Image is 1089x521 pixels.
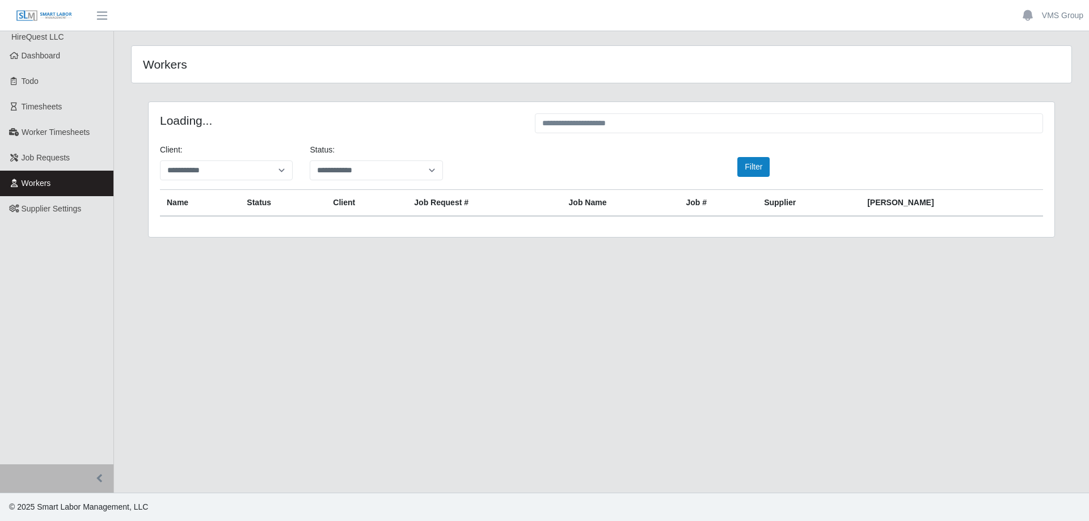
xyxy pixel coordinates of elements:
span: Dashboard [22,51,61,60]
span: Todo [22,77,39,86]
label: Status: [310,144,335,156]
span: © 2025 Smart Labor Management, LLC [9,502,148,511]
span: Supplier Settings [22,204,82,213]
h4: Loading... [160,113,518,128]
a: VMS Group [1042,10,1083,22]
th: Client [326,190,407,217]
th: [PERSON_NAME] [860,190,1043,217]
label: Client: [160,144,183,156]
span: Timesheets [22,102,62,111]
th: Job # [679,190,757,217]
button: Filter [737,157,770,177]
th: Supplier [757,190,860,217]
img: SLM Logo [16,10,73,22]
span: Job Requests [22,153,70,162]
h4: Workers [143,57,515,71]
span: Worker Timesheets [22,128,90,137]
th: Job Request # [407,190,562,217]
th: Name [160,190,240,217]
span: HireQuest LLC [11,32,64,41]
th: Status [240,190,326,217]
th: Job Name [562,190,679,217]
span: Workers [22,179,51,188]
